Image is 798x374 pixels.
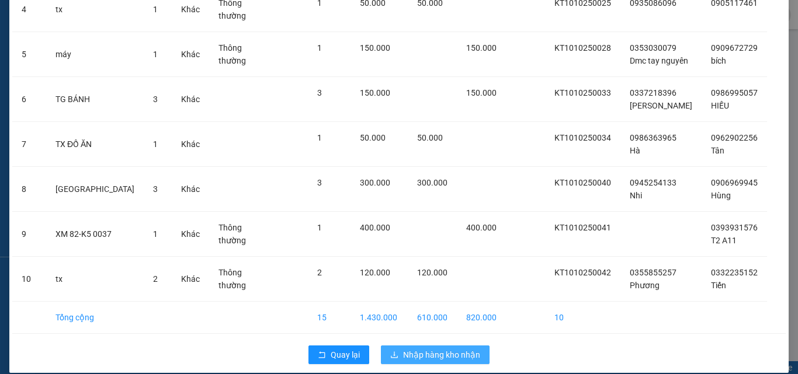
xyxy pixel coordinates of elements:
td: 10 [545,302,620,334]
span: 1 [153,5,158,14]
span: 150.000 [360,43,390,53]
span: HIẾU [711,101,729,110]
span: 3 [317,88,322,97]
span: 0986995057 [711,88,758,97]
span: 400.000 [360,223,390,232]
td: Khác [172,212,209,257]
span: 0962902256 [711,133,758,142]
span: 120.000 [417,268,447,277]
span: 1 [153,139,158,149]
span: 0945254133 [630,178,676,187]
td: Thông thường [209,32,268,77]
span: Nhi [630,191,642,200]
span: Hùng [711,191,731,200]
span: Hà [630,146,640,155]
span: 150.000 [466,88,497,97]
td: Khác [172,257,209,302]
span: Tiến [711,281,726,290]
span: Nhập hàng kho nhận [403,348,480,361]
span: 300.000 [417,178,447,187]
span: bích [711,56,726,65]
span: Phương [630,281,660,290]
td: TX ĐỒ ĂN [46,122,144,167]
span: 2 [153,274,158,284]
td: 610.000 [408,302,457,334]
span: rollback [318,351,326,360]
span: 150.000 [360,88,390,97]
button: downloadNhập hàng kho nhận [381,345,490,364]
td: Khác [172,32,209,77]
td: 7 [12,122,46,167]
span: T2 A11 [711,236,737,245]
span: KT1010250033 [554,88,611,97]
span: [PERSON_NAME] [630,101,692,110]
span: Dmc tay nguyên [630,56,688,65]
td: Khác [172,122,209,167]
span: 2 [317,268,322,277]
td: Khác [172,77,209,122]
span: 1 [317,133,322,142]
span: Tân [711,146,724,155]
span: 0332235152 [711,268,758,277]
span: 3 [153,184,158,194]
td: máy [46,32,144,77]
td: tx [46,257,144,302]
span: 1 [317,223,322,232]
td: 1.430.000 [351,302,408,334]
span: KT1010250042 [554,268,611,277]
span: KT1010250034 [554,133,611,142]
span: 0906969945 [711,178,758,187]
td: Thông thường [209,257,268,302]
span: KT1010250040 [554,178,611,187]
td: 8 [12,167,46,212]
td: 9 [12,212,46,257]
span: 0909672729 [711,43,758,53]
td: Thông thường [209,212,268,257]
span: 300.000 [360,178,390,187]
span: 1 [317,43,322,53]
td: Khác [172,167,209,212]
span: 1 [153,50,158,59]
span: Quay lại [331,348,360,361]
span: 50.000 [417,133,443,142]
span: 50.000 [360,133,386,142]
td: [GEOGRAPHIC_DATA] [46,167,144,212]
td: Tổng cộng [46,302,144,334]
td: 5 [12,32,46,77]
span: 150.000 [466,43,497,53]
button: rollbackQuay lại [308,345,369,364]
td: 15 [308,302,351,334]
span: 0355855257 [630,268,676,277]
td: 10 [12,257,46,302]
span: KT1010250041 [554,223,611,232]
span: 400.000 [466,223,497,232]
td: 820.000 [457,302,506,334]
span: 0986363965 [630,133,676,142]
span: 3 [153,95,158,104]
td: XM 82-K5 0037 [46,212,144,257]
span: KT1010250028 [554,43,611,53]
td: 6 [12,77,46,122]
span: 0353030079 [630,43,676,53]
span: download [390,351,398,360]
span: 1 [153,229,158,239]
span: 120.000 [360,268,390,277]
span: 0393931576 [711,223,758,232]
span: 0337218396 [630,88,676,97]
span: 3 [317,178,322,187]
td: TG BÁNH [46,77,144,122]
